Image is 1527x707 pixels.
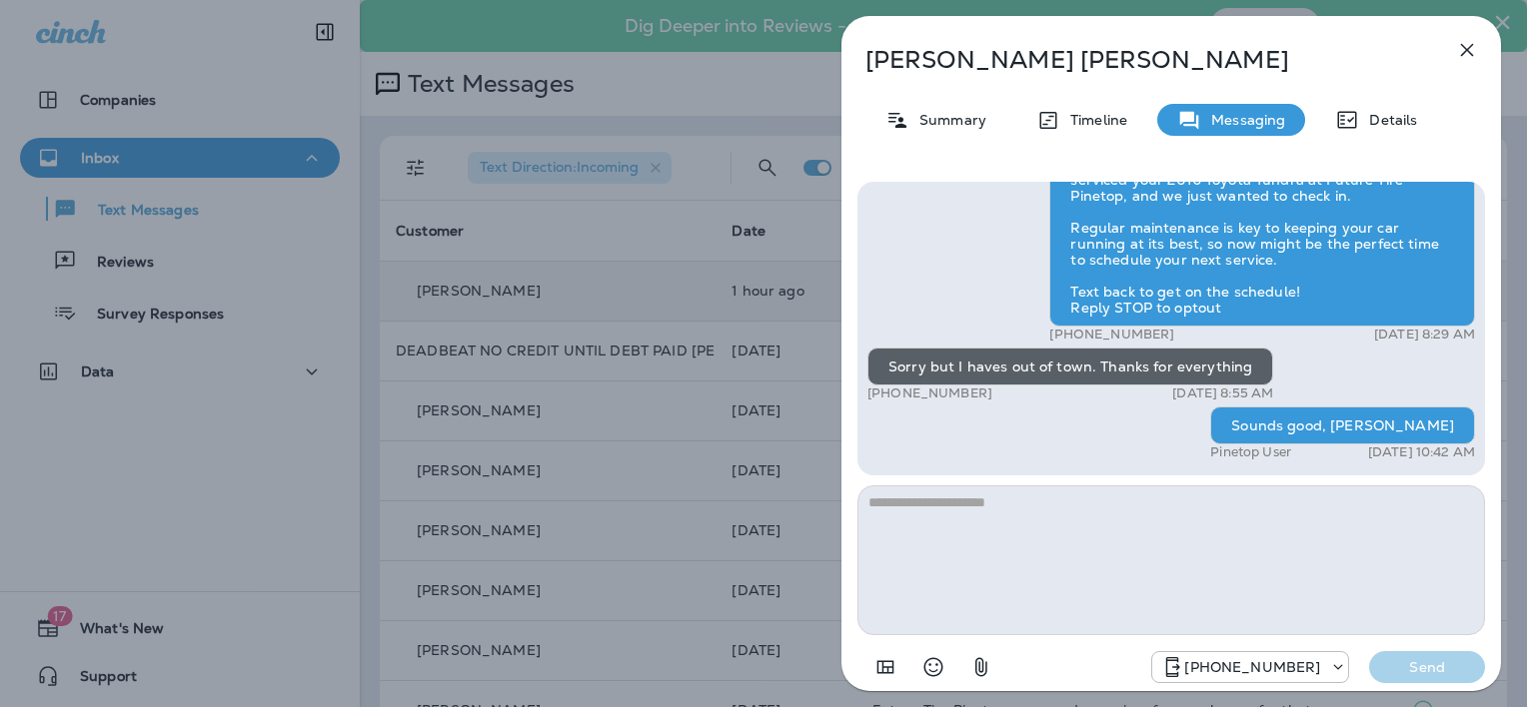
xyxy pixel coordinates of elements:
p: Details [1359,112,1417,128]
p: [PERSON_NAME] [PERSON_NAME] [865,46,1411,74]
div: Hi [PERSON_NAME], it's been six months since we last serviced your 2016 Toyota Tundra at Future T... [1049,145,1475,327]
p: Pinetop User [1210,444,1291,460]
p: Timeline [1060,112,1127,128]
p: Summary [909,112,986,128]
p: [DATE] 8:55 AM [1172,385,1273,401]
p: [DATE] 8:29 AM [1374,327,1475,343]
div: Sounds good, [PERSON_NAME] [1210,406,1475,444]
p: [DATE] 10:42 AM [1368,444,1475,460]
p: [PHONE_NUMBER] [867,385,992,401]
p: [PHONE_NUMBER] [1184,659,1320,675]
div: Sorry but I haves out of town. Thanks for everything [867,348,1273,385]
button: Add in a premade template [865,647,905,687]
p: [PHONE_NUMBER] [1049,327,1174,343]
p: Messaging [1201,112,1285,128]
div: +1 (928) 232-1970 [1152,655,1348,679]
button: Select an emoji [913,647,953,687]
